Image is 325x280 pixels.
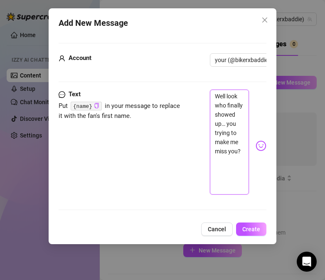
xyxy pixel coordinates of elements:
[208,226,226,232] span: Cancel
[215,54,288,66] span: your (@bikerxbaddie)
[59,17,128,30] span: Add New Message
[210,90,249,195] textarea: Well look who finally showed up… you trying to make me miss you?
[242,226,260,232] span: Create
[258,17,271,23] span: Close
[59,90,65,100] span: message
[94,103,99,108] span: copy
[256,140,266,151] img: svg%3e
[59,53,65,63] span: user
[236,222,266,236] button: Create
[94,103,99,109] button: Click to Copy
[69,90,81,98] strong: Text
[71,102,102,110] code: {name}
[258,13,271,27] button: Close
[297,252,317,272] div: Open Intercom Messenger
[261,17,268,23] span: close
[69,54,91,62] strong: Account
[201,222,233,236] button: Cancel
[59,102,180,120] span: Put in your message to replace it with the fan's first name.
